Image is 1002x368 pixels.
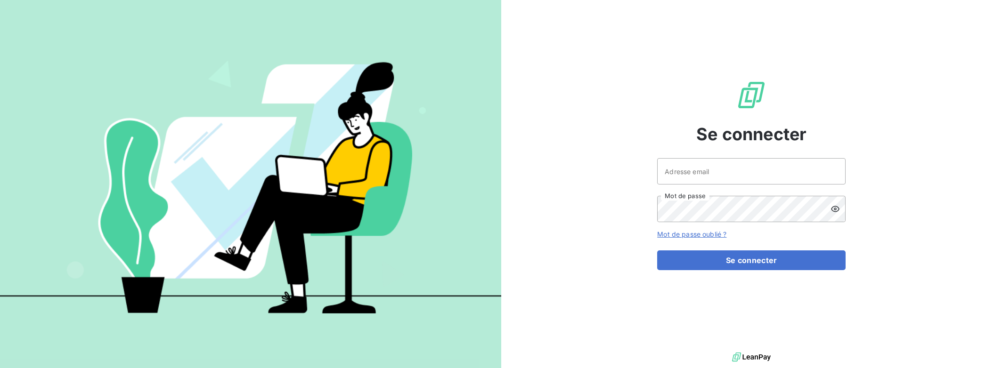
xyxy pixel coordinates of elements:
[732,350,771,364] img: logo
[657,230,726,238] a: Mot de passe oublié ?
[657,158,846,184] input: placeholder
[696,121,806,147] span: Se connecter
[657,250,846,270] button: Se connecter
[736,80,766,110] img: Logo LeanPay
